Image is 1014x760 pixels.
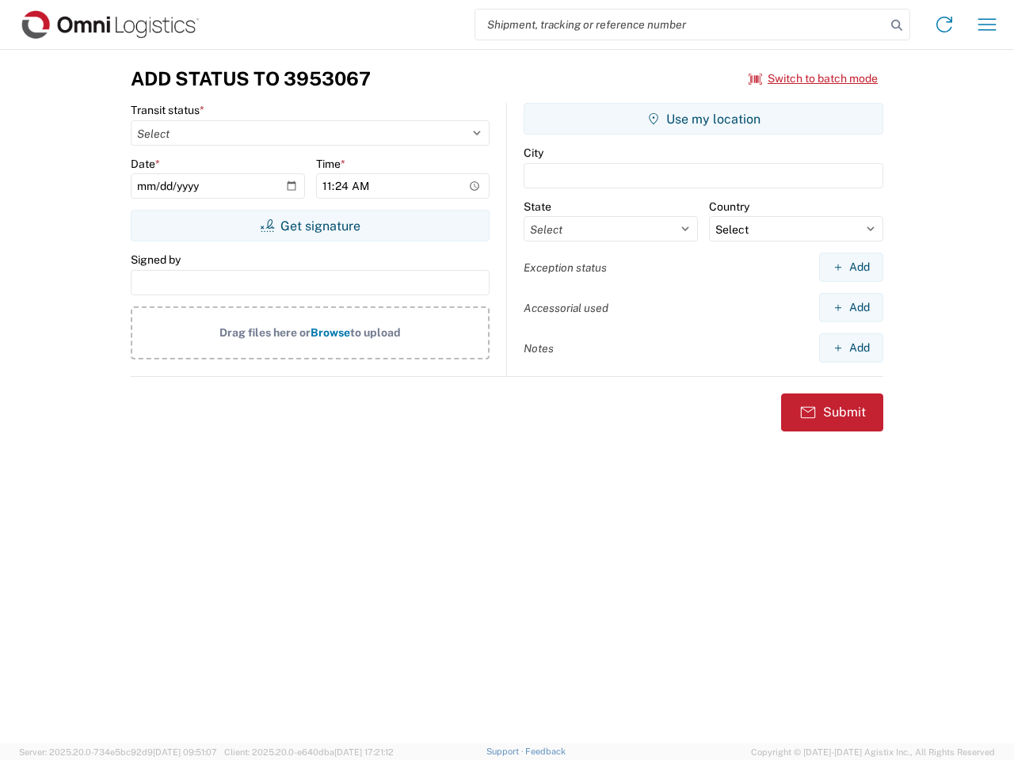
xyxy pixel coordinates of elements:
[819,253,883,282] button: Add
[781,393,883,431] button: Submit
[350,326,401,339] span: to upload
[524,301,608,315] label: Accessorial used
[524,103,883,135] button: Use my location
[819,293,883,322] button: Add
[131,103,204,117] label: Transit status
[131,253,181,267] label: Signed by
[819,333,883,363] button: Add
[153,747,217,757] span: [DATE] 09:51:07
[751,745,995,759] span: Copyright © [DATE]-[DATE] Agistix Inc., All Rights Reserved
[334,747,394,757] span: [DATE] 17:21:12
[524,260,607,275] label: Exception status
[709,199,749,214] label: Country
[131,67,371,90] h3: Add Status to 3953067
[131,157,160,171] label: Date
[131,210,490,241] button: Get signature
[524,341,554,355] label: Notes
[524,146,543,160] label: City
[19,747,217,757] span: Server: 2025.20.0-734e5bc92d9
[316,157,345,171] label: Time
[486,747,526,756] a: Support
[524,199,551,214] label: State
[224,747,394,757] span: Client: 2025.20.0-e640dba
[525,747,566,756] a: Feedback
[749,66,878,92] button: Switch to batch mode
[311,326,350,339] span: Browse
[475,9,886,40] input: Shipment, tracking or reference number
[219,326,311,339] span: Drag files here or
